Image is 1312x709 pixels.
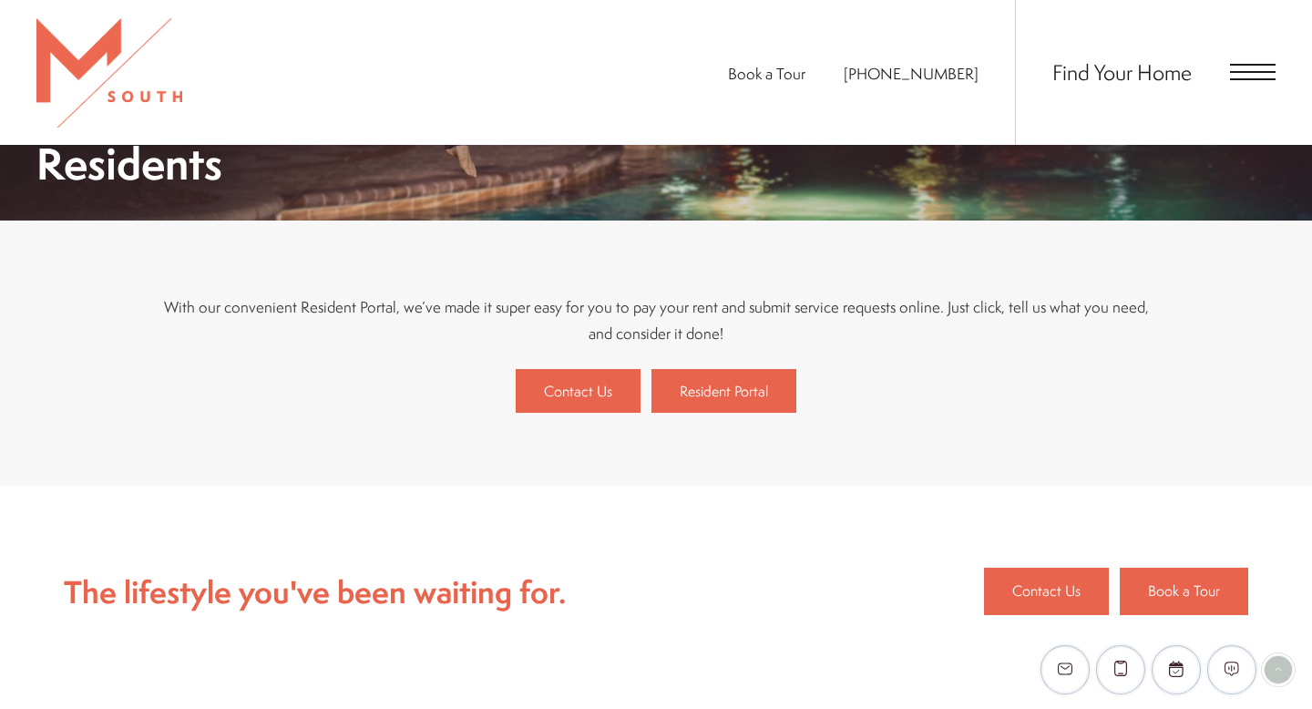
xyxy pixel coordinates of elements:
a: Find Your Home [1052,57,1192,87]
a: Resident Portal [651,369,796,413]
span: [PHONE_NUMBER] [844,63,979,84]
a: Contact Us [516,369,641,413]
p: The lifestyle you've been waiting for. [64,568,566,617]
p: With our convenient Resident Portal, we’ve made it super easy for you to pay your rent and submit... [155,293,1157,346]
span: Contact Us [544,381,612,401]
a: Call Us at 813-570-8014 [844,63,979,84]
span: Resident Portal [680,381,768,401]
span: Contact Us [1012,580,1081,603]
a: Book a Tour [1120,568,1248,615]
h1: Residents [36,143,222,184]
a: Book a Tour [728,63,805,84]
img: MSouth [36,18,182,128]
span: Book a Tour [1148,580,1220,603]
button: Open Menu [1230,64,1276,80]
a: Contact Us [984,568,1109,615]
